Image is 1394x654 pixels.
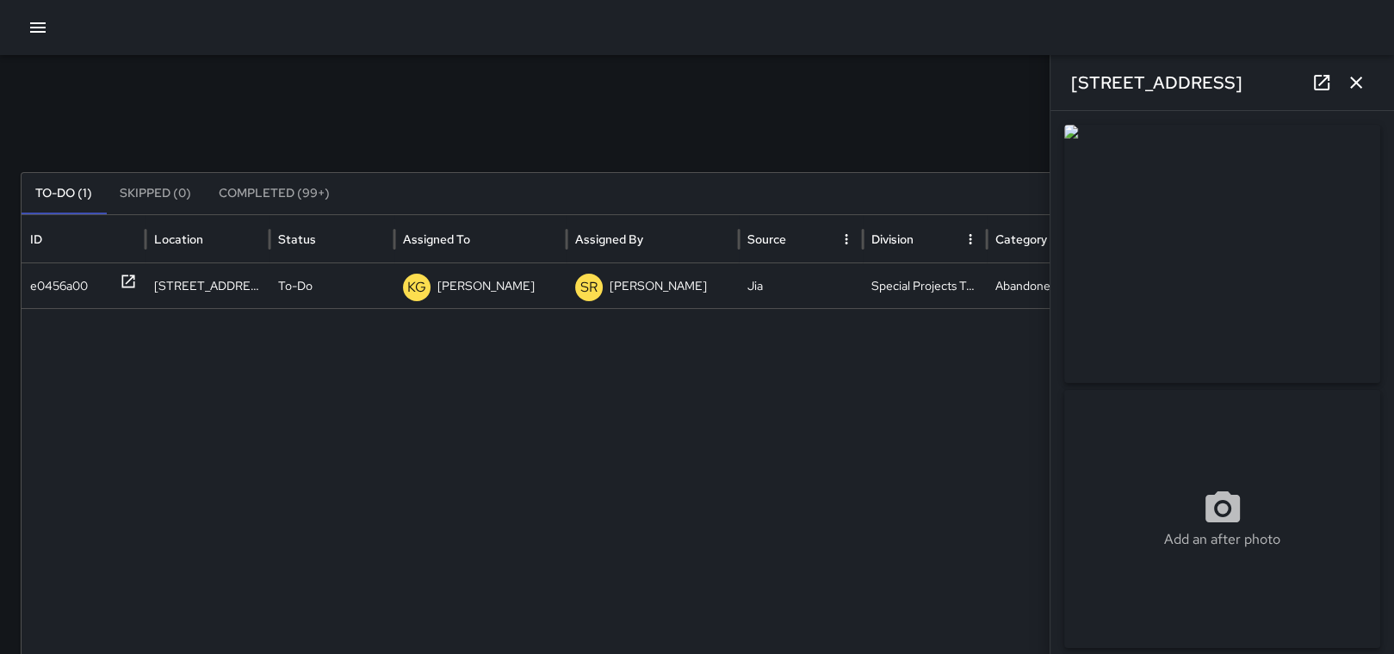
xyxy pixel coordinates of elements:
[278,231,316,247] div: Status
[22,173,106,214] button: To-Do (1)
[739,263,863,308] div: Jia
[437,264,535,308] p: [PERSON_NAME]
[278,264,313,308] p: To-Do
[205,173,344,214] button: Completed (99+)
[747,231,786,247] div: Source
[834,227,858,251] button: Source column menu
[995,231,1047,247] div: Category
[863,263,987,308] div: Special Projects Team
[30,264,88,308] div: e0456a00
[146,263,270,308] div: 598 Market Street
[407,277,426,298] p: KG
[580,277,598,298] p: SR
[987,263,1111,308] div: Abandoned Bike Lock
[575,231,643,247] div: Assigned By
[871,231,914,247] div: Division
[958,227,982,251] button: Division column menu
[403,231,470,247] div: Assigned To
[610,264,707,308] p: [PERSON_NAME]
[154,231,203,247] div: Location
[30,231,42,247] div: ID
[106,173,205,214] button: Skipped (0)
